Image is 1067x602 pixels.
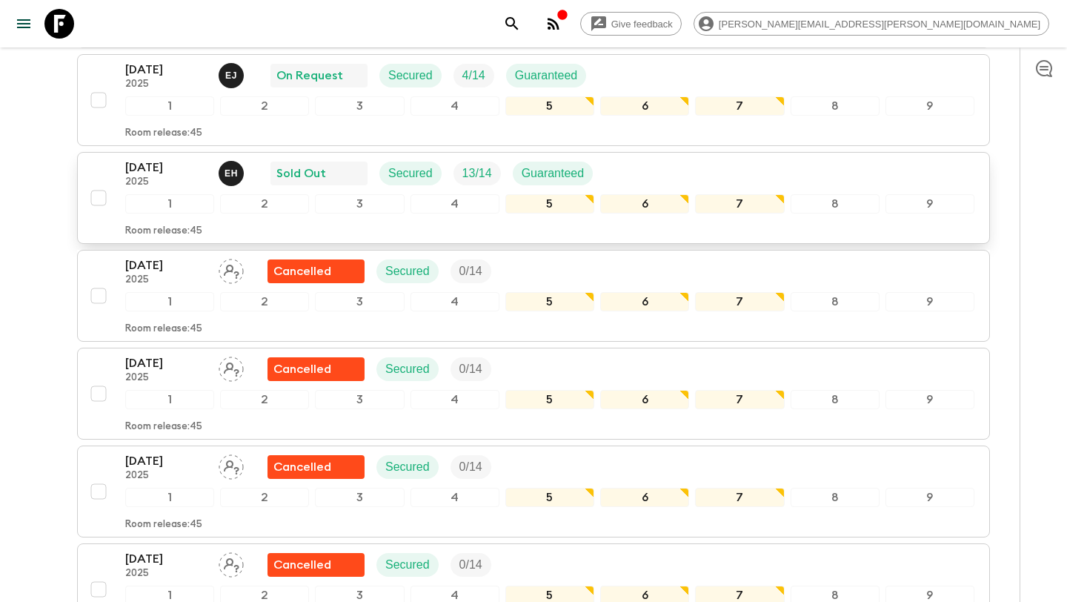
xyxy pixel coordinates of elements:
[125,128,202,139] p: Room release: 45
[125,354,207,372] p: [DATE]
[453,64,494,87] div: Trip Fill
[791,292,880,311] div: 8
[459,556,482,574] p: 0 / 14
[219,361,244,373] span: Assign pack leader
[885,390,974,409] div: 9
[410,390,499,409] div: 4
[125,274,207,286] p: 2025
[125,96,214,116] div: 1
[410,488,499,507] div: 4
[267,455,365,479] div: Flash Pack cancellation
[385,556,430,574] p: Secured
[125,257,207,274] p: [DATE]
[125,225,202,237] p: Room release: 45
[219,459,244,471] span: Assign pack leader
[505,194,594,214] div: 5
[125,176,207,188] p: 2025
[695,488,784,507] div: 7
[376,259,439,283] div: Secured
[376,455,439,479] div: Secured
[885,96,974,116] div: 9
[125,488,214,507] div: 1
[125,452,207,470] p: [DATE]
[385,262,430,280] p: Secured
[388,165,433,182] p: Secured
[273,360,331,378] p: Cancelled
[791,488,880,507] div: 8
[462,165,492,182] p: 13 / 14
[125,568,207,580] p: 2025
[125,519,202,531] p: Room release: 45
[505,390,594,409] div: 5
[791,390,880,409] div: 8
[125,292,214,311] div: 1
[791,194,880,214] div: 8
[77,446,990,537] button: [DATE]2025Assign pack leaderFlash Pack cancellationSecuredTrip Fill123456789Room release:45
[315,292,404,311] div: 3
[451,455,491,479] div: Trip Fill
[125,421,202,433] p: Room release: 45
[885,488,974,507] div: 9
[315,194,404,214] div: 3
[273,262,331,280] p: Cancelled
[315,96,404,116] div: 3
[694,12,1049,36] div: [PERSON_NAME][EMAIL_ADDRESS][PERSON_NAME][DOMAIN_NAME]
[77,152,990,244] button: [DATE]2025Euridice HernandezSold OutSecuredTrip FillGuaranteed123456789Room release:45
[379,162,442,185] div: Secured
[225,70,237,82] p: E J
[376,357,439,381] div: Secured
[219,263,244,275] span: Assign pack leader
[125,79,207,90] p: 2025
[273,458,331,476] p: Cancelled
[220,488,309,507] div: 2
[410,96,499,116] div: 4
[125,159,207,176] p: [DATE]
[276,67,343,85] p: On Request
[315,488,404,507] div: 3
[711,19,1048,30] span: [PERSON_NAME][EMAIL_ADDRESS][PERSON_NAME][DOMAIN_NAME]
[219,557,244,569] span: Assign pack leader
[276,165,326,182] p: Sold Out
[462,67,485,85] p: 4 / 14
[125,194,214,214] div: 1
[791,96,880,116] div: 8
[267,259,365,283] div: Flash Pack cancellation
[515,67,578,85] p: Guaranteed
[379,64,442,87] div: Secured
[505,96,594,116] div: 5
[220,194,309,214] div: 2
[77,250,990,342] button: [DATE]2025Assign pack leaderFlash Pack cancellationSecuredTrip Fill123456789Room release:45
[267,357,365,381] div: Flash Pack cancellation
[451,259,491,283] div: Trip Fill
[695,292,784,311] div: 7
[497,9,527,39] button: search adventures
[267,553,365,577] div: Flash Pack cancellation
[459,360,482,378] p: 0 / 14
[522,165,585,182] p: Guaranteed
[600,390,689,409] div: 6
[885,194,974,214] div: 9
[125,323,202,335] p: Room release: 45
[410,194,499,214] div: 4
[388,67,433,85] p: Secured
[219,165,247,177] span: Euridice Hernandez
[220,390,309,409] div: 2
[77,54,990,146] button: [DATE]2025Erhard Jr Vande Wyngaert de la TorreOn RequestSecuredTrip FillGuaranteed123456789Room r...
[385,360,430,378] p: Secured
[125,372,207,384] p: 2025
[220,292,309,311] div: 2
[125,390,214,409] div: 1
[125,470,207,482] p: 2025
[505,488,594,507] div: 5
[376,553,439,577] div: Secured
[695,96,784,116] div: 7
[220,96,309,116] div: 2
[451,357,491,381] div: Trip Fill
[580,12,682,36] a: Give feedback
[410,292,499,311] div: 4
[603,19,681,30] span: Give feedback
[225,168,238,179] p: E H
[600,292,689,311] div: 6
[505,292,594,311] div: 5
[385,458,430,476] p: Secured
